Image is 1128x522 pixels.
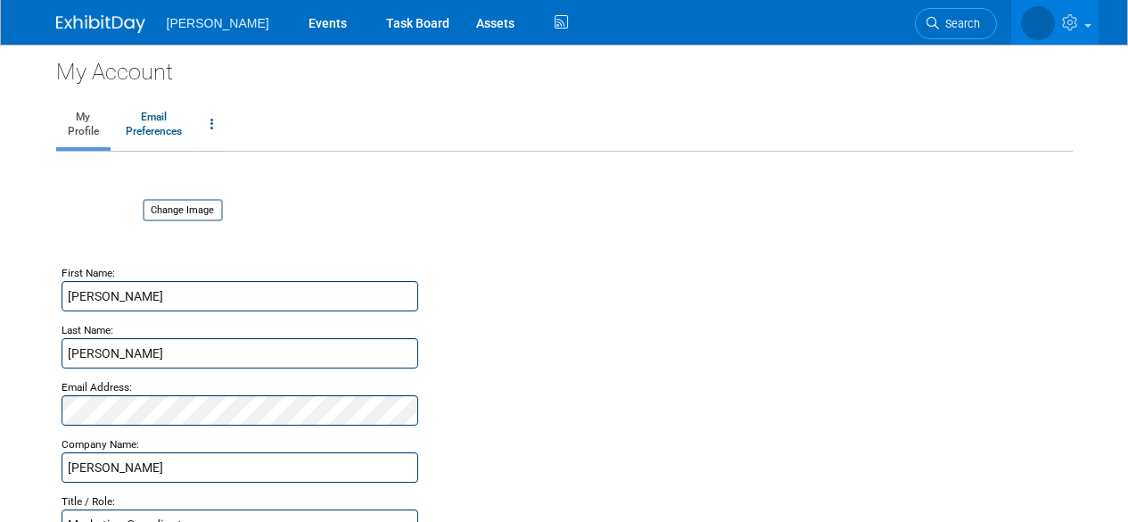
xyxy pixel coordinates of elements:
[62,324,113,336] small: Last Name:
[167,16,269,30] span: [PERSON_NAME]
[56,45,1073,87] div: My Account
[1021,6,1055,40] img: Leona Burton Rojas
[62,381,132,394] small: Email Address:
[915,8,997,39] a: Search
[56,15,145,33] img: ExhibitDay
[62,495,115,508] small: Title / Role:
[62,267,115,279] small: First Name:
[56,103,111,147] a: MyProfile
[939,17,980,30] span: Search
[62,438,139,451] small: Company Name:
[114,103,193,147] a: EmailPreferences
